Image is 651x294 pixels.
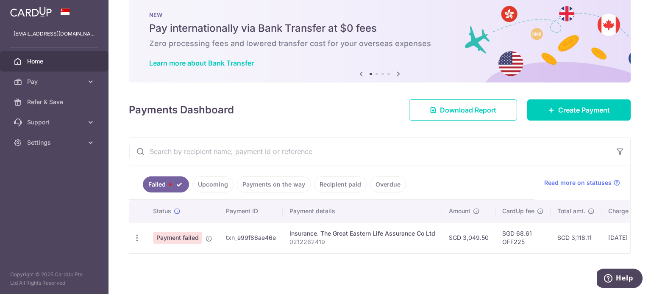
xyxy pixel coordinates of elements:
[192,176,234,192] a: Upcoming
[129,138,610,165] input: Search by recipient name, payment id or reference
[440,105,496,115] span: Download Report
[219,222,283,253] td: txn_e99f86ae46e
[27,98,83,106] span: Refer & Save
[314,176,367,192] a: Recipient paid
[558,105,610,115] span: Create Payment
[289,229,435,238] div: Insurance. The Great Eastern Life Assurance Co Ltd
[283,200,442,222] th: Payment details
[449,207,470,215] span: Amount
[544,179,612,187] span: Read more on statuses
[370,176,406,192] a: Overdue
[153,207,171,215] span: Status
[544,179,620,187] a: Read more on statuses
[19,6,36,14] span: Help
[442,222,495,253] td: SGD 3,049.50
[10,7,52,17] img: CardUp
[495,222,551,253] td: SGD 68.61 OFF225
[27,118,83,126] span: Support
[27,57,83,66] span: Home
[149,11,610,18] p: NEW
[237,176,311,192] a: Payments on the way
[557,207,585,215] span: Total amt.
[597,269,643,290] iframe: Opens a widget where you can find more information
[527,99,631,121] a: Create Payment
[129,102,234,118] h4: Payments Dashboard
[27,77,83,86] span: Pay
[409,99,517,121] a: Download Report
[502,207,534,215] span: CardUp fee
[149,59,254,67] a: Learn more about Bank Transfer
[149,38,610,49] h6: Zero processing fees and lowered transfer cost for your overseas expenses
[27,138,83,147] span: Settings
[153,232,202,244] span: Payment failed
[149,22,610,35] h5: Pay internationally via Bank Transfer at $0 fees
[143,176,189,192] a: Failed
[289,238,435,246] p: 0212262419
[551,222,601,253] td: SGD 3,118.11
[608,207,643,215] span: Charge date
[14,30,95,38] p: [EMAIL_ADDRESS][DOMAIN_NAME]
[219,200,283,222] th: Payment ID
